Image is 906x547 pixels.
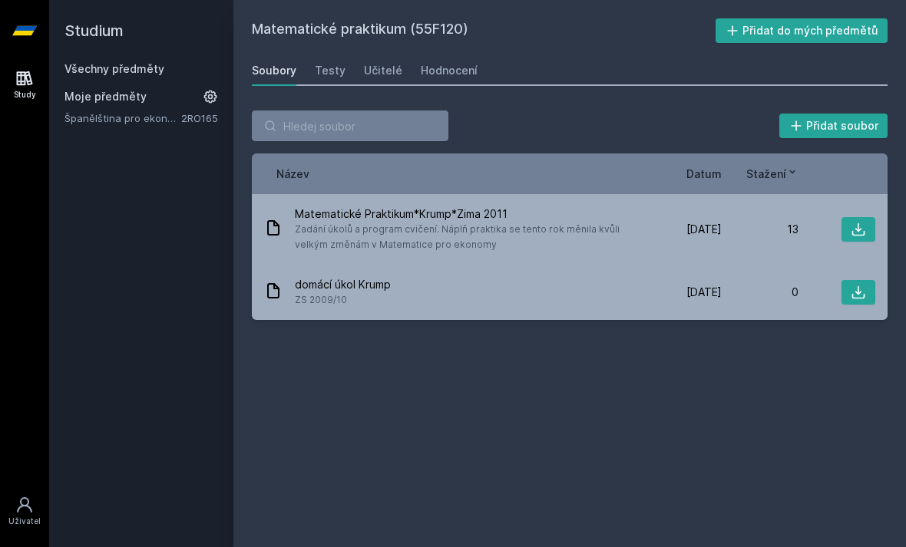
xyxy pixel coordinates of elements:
div: Hodnocení [421,63,478,78]
button: Přidat do mých předmětů [716,18,888,43]
a: Uživatel [3,488,46,535]
button: Přidat soubor [779,114,888,138]
input: Hledej soubor [252,110,448,141]
span: domácí úkol Krump [295,277,391,292]
h2: Matematické praktikum (55F120) [252,18,716,43]
a: Španělština pro ekonomy - středně pokročilá úroveň 1 (A2/B1) [64,110,181,126]
a: Všechny předměty [64,62,164,75]
a: Učitelé [364,55,402,86]
div: Učitelé [364,63,402,78]
a: Hodnocení [421,55,478,86]
span: Matematické Praktikum*Krump*Zima 2011 [295,206,639,222]
span: Moje předměty [64,89,147,104]
a: 2RO165 [181,112,218,124]
div: Study [14,89,36,101]
a: Testy [315,55,346,86]
span: [DATE] [686,222,722,237]
div: 0 [722,285,799,300]
button: Datum [686,166,722,182]
span: Stažení [746,166,786,182]
span: [DATE] [686,285,722,300]
span: Zadání úkolů a program cvičení. Náplň praktika se tento rok měnila kvůli velkým změnám v Matemati... [295,222,639,252]
button: Stažení [746,166,799,182]
div: Soubory [252,63,296,78]
button: Název [276,166,309,182]
div: Testy [315,63,346,78]
div: Uživatel [8,516,41,527]
a: Study [3,61,46,108]
a: Soubory [252,55,296,86]
div: 13 [722,222,799,237]
span: ZS 2009/10 [295,292,391,308]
